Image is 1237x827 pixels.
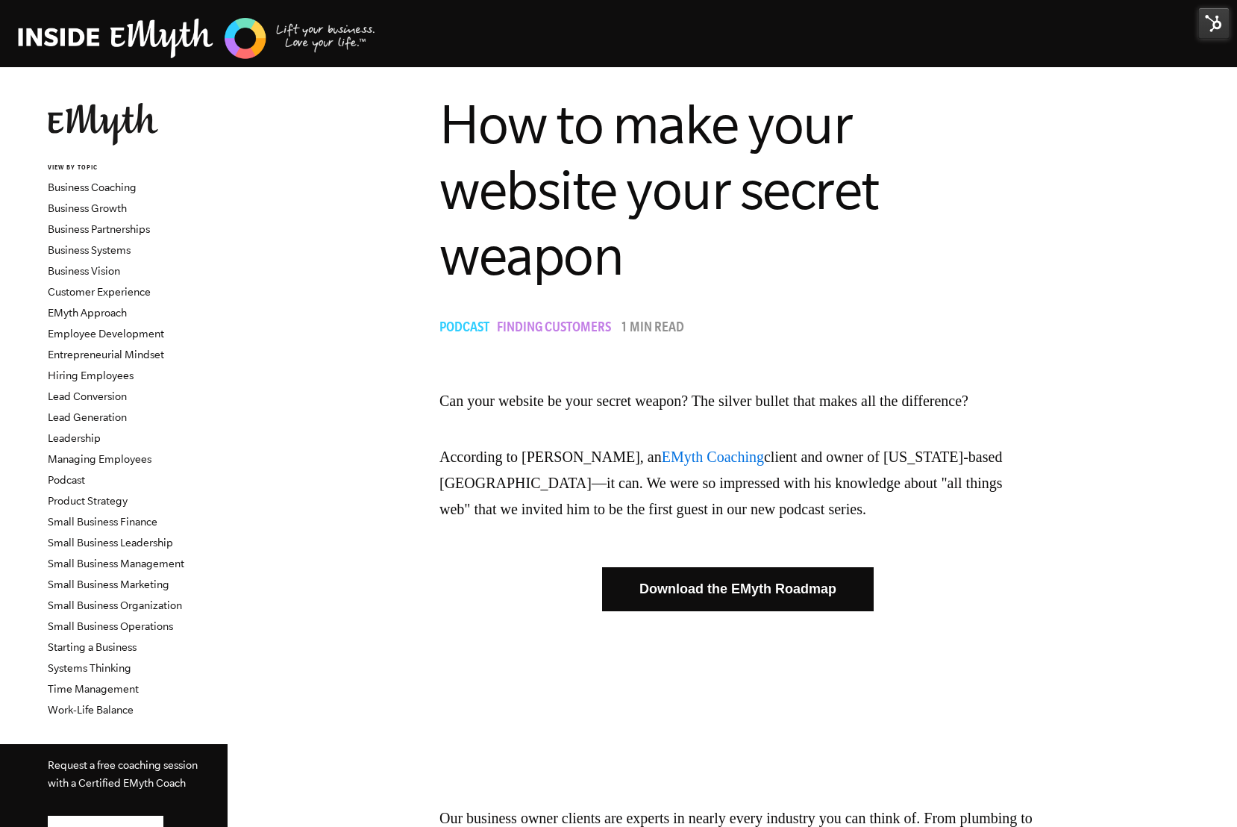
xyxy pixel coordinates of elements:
[48,683,139,695] a: Time Management
[497,322,611,337] span: Finding Customers
[48,202,127,214] a: Business Growth
[48,620,173,632] a: Small Business Operations
[48,163,228,173] h6: VIEW BY TOPIC
[48,474,85,486] a: Podcast
[48,223,150,235] a: Business Partnerships
[48,558,184,569] a: Small Business Management
[439,322,489,337] span: Podcast
[48,756,204,792] p: Request a free coaching session with a Certified EMyth Coach
[48,432,101,444] a: Leadership
[48,537,173,549] a: Small Business Leadership
[48,349,164,361] a: Entrepreneurial Mindset
[48,453,151,465] a: Managing Employees
[48,641,137,653] a: Starting a Business
[662,449,764,465] a: EMyth Coaching
[48,495,128,507] a: Product Strategy
[48,411,127,423] a: Lead Generation
[439,388,1036,414] p: Can your website be your secret weapon? The silver bullet that makes all the difference?
[439,93,879,286] span: How to make your website your secret weapon
[48,516,157,528] a: Small Business Finance
[439,322,497,337] a: Podcast
[439,444,1036,522] p: According to [PERSON_NAME], an client and owner of [US_STATE]-based [GEOGRAPHIC_DATA]—it can. We ...
[48,244,131,256] a: Business Systems
[48,369,134,381] a: Hiring Employees
[48,286,151,298] a: Customer Experience
[48,704,134,716] a: Work-Life Balance
[48,578,169,590] a: Small Business Marketing
[48,662,131,674] a: Systems Thinking
[497,322,618,337] a: Finding Customers
[48,181,137,193] a: Business Coaching
[48,599,182,611] a: Small Business Organization
[621,322,684,337] p: 1 min read
[48,390,127,402] a: Lead Conversion
[48,103,158,146] img: EMyth
[602,567,874,611] a: Download the EMyth Roadmap
[18,16,376,61] img: EMyth Business Coaching
[1198,7,1230,39] img: HubSpot Tools Menu Toggle
[48,328,164,340] a: Employee Development
[48,307,127,319] a: EMyth Approach
[904,720,1237,827] iframe: Chat Widget
[48,265,120,277] a: Business Vision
